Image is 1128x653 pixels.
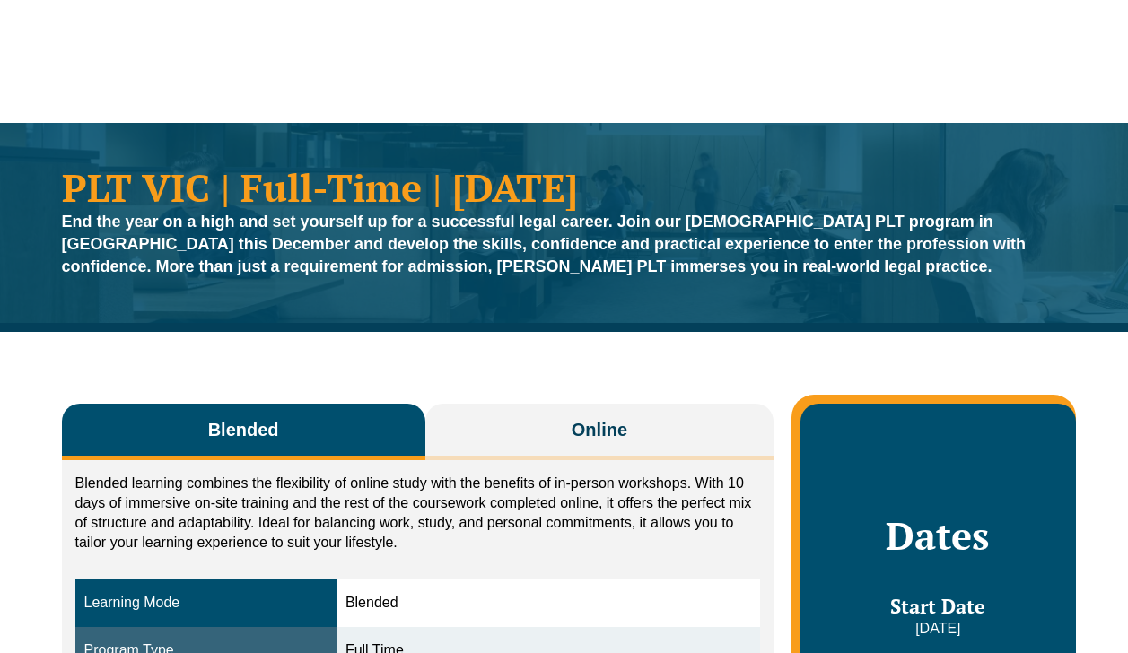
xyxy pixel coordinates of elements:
div: Learning Mode [84,593,328,614]
span: Start Date [890,593,985,619]
h1: PLT VIC | Full-Time | [DATE] [62,168,1067,206]
strong: End the year on a high and set yourself up for a successful legal career. Join our [DEMOGRAPHIC_D... [62,213,1027,275]
span: Online [572,417,627,442]
h2: Dates [818,513,1057,558]
p: [DATE] [818,619,1057,639]
div: Blended [345,593,751,614]
p: Blended learning combines the flexibility of online study with the benefits of in-person workshop... [75,474,761,553]
span: Blended [208,417,279,442]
